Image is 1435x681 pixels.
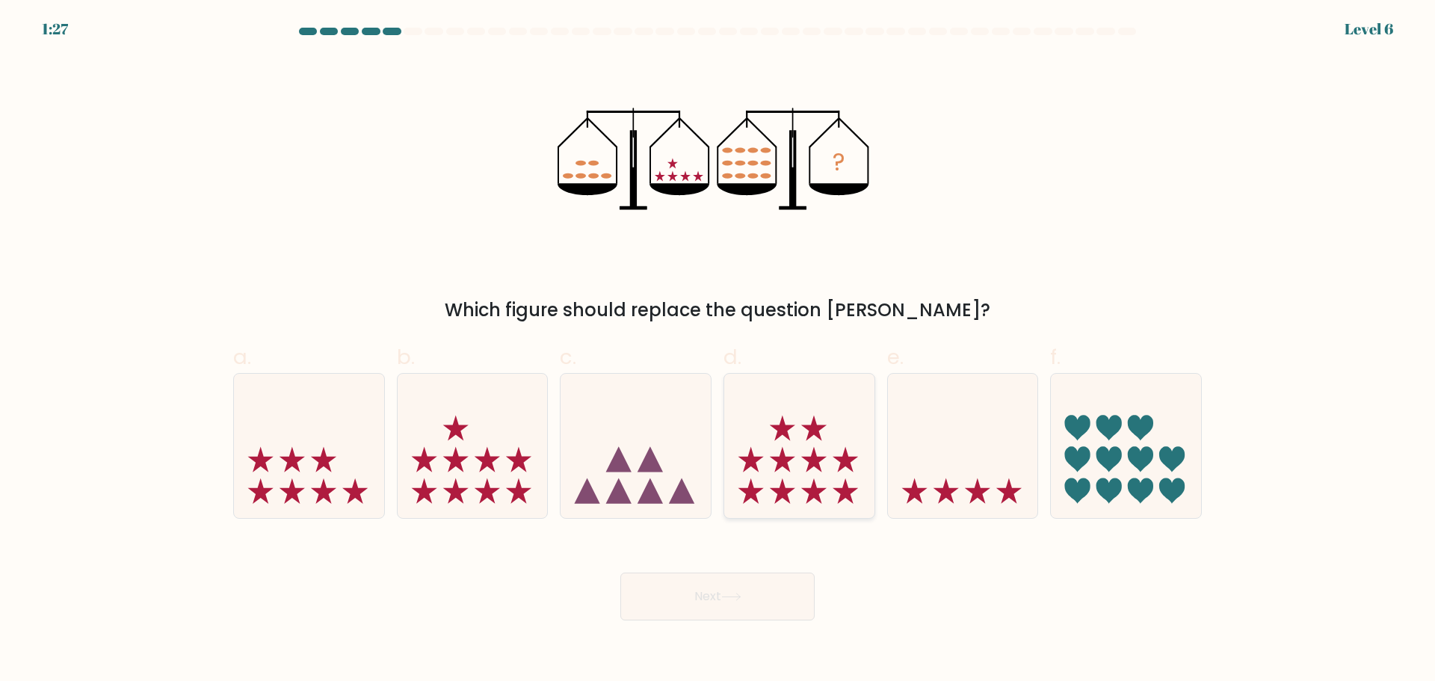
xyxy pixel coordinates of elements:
span: b. [397,342,415,372]
span: d. [723,342,741,372]
span: c. [560,342,576,372]
span: e. [887,342,904,372]
div: Which figure should replace the question [PERSON_NAME]? [242,297,1193,324]
tspan: ? [833,146,846,179]
button: Next [620,573,815,620]
div: 1:27 [42,18,68,40]
div: Level 6 [1345,18,1393,40]
span: a. [233,342,251,372]
span: f. [1050,342,1061,372]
